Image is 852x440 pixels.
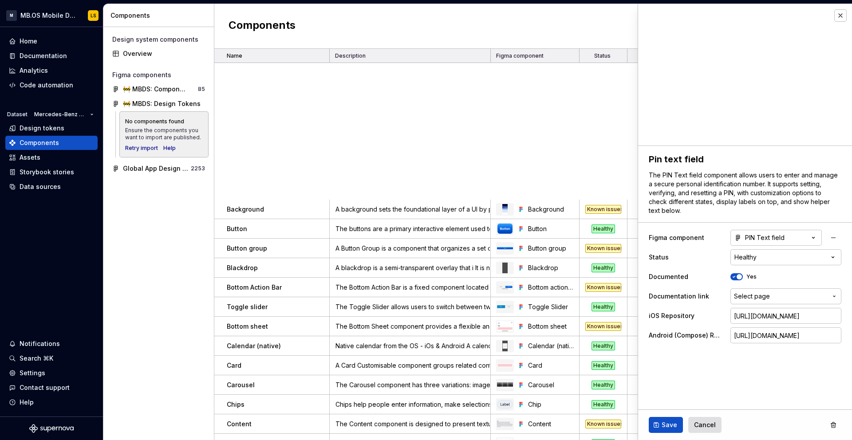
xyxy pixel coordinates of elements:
[5,351,98,365] button: Search ⌘K
[123,99,201,108] div: 🚧 MBDS: Design Tokens
[649,272,688,281] label: Documented
[528,342,574,350] div: Calendar (native)
[20,168,74,177] div: Storybook stories
[330,381,490,389] div: The Carousel component has three variations: image-only cards, image cards with a container below...
[163,145,176,152] a: Help
[585,205,621,214] div: Known issues
[592,400,615,409] div: Healthy
[125,127,203,141] div: Ensure the components you want to import are published.
[649,331,720,340] label: Android (Compose) Repo
[330,283,490,292] div: The Bottom Action Bar is a fixed component located at the bottom of the screen, designed to provi...
[330,302,490,311] div: The Toggle Slider allows users to switch between two states displayed with labels. Unlike standar...
[585,322,621,331] div: Known issues
[647,151,840,167] textarea: Pin text field
[746,273,757,280] label: Yes
[227,52,242,59] p: Name
[227,283,282,292] p: Bottom Action Bar
[497,400,513,409] img: Chip
[585,244,621,253] div: Known issues
[330,420,490,428] div: The Content component is designed to present textual information in a structured way. It consists...
[497,321,513,331] img: Bottom sheet
[110,11,210,20] div: Components
[20,339,60,348] div: Notifications
[496,52,544,59] p: Figma component
[227,342,281,350] p: Calendar (native)
[330,224,490,233] div: The buttons are a primary interactive element used to trigger actions within the screen. It is ty...
[109,82,209,96] a: 🚧 MBDS: Components85
[730,308,841,324] input: https://
[123,85,189,94] div: 🚧 MBDS: Components
[330,205,490,214] div: A background sets the foundational layer of a UI by providing a visual backdrop that enhances rea...
[191,165,205,172] div: 2253
[730,327,841,343] input: https://
[123,49,205,58] div: Overview
[330,400,490,409] div: Chips help people enter information, make selections, filter content, or trigger actions. They're...
[5,366,98,380] a: Settings
[330,322,490,331] div: The Bottom Sheet component provides a flexible and interactive space for displaying contextual in...
[592,381,615,389] div: Healthy
[20,182,61,191] div: Data sources
[528,205,574,214] div: Background
[227,361,241,370] p: Card
[497,382,513,387] img: Carousel
[227,302,268,311] p: Toggle slider
[29,424,74,433] svg: Supernova Logo
[109,97,209,111] a: 🚧 MBDS: Design Tokens
[592,224,615,233] div: Healthy
[112,35,205,44] div: Design system components
[34,111,87,118] span: Mercedes-Benz 2.0
[649,417,683,433] button: Save
[497,247,513,249] img: Button group
[649,311,694,320] label: iOS Repository
[330,361,490,370] div: A Card Customisable component groups related content and actions in a contained layout, providing...
[688,417,722,433] button: Cancel
[227,322,268,331] p: Bottom sheet
[528,302,574,311] div: Toggle Slider
[497,305,513,308] img: Toggle Slider
[5,150,98,165] a: Assets
[585,283,621,292] div: Known issues
[20,66,48,75] div: Analytics
[5,136,98,150] a: Components
[20,369,45,377] div: Settings
[502,263,507,273] img: Blackdrop
[112,71,205,79] div: Figma components
[330,244,490,253] div: A Button Group is a component that organizes a set of related buttons, typically offering users a...
[2,6,101,25] button: MMB.OS Mobile Design SystemLS
[198,86,205,93] div: 85
[330,263,490,272] div: A blackdrop is a semi-transparent overlay that i It is not used as a standalone component (it’s p...
[5,121,98,135] a: Design tokens
[592,302,615,311] div: Healthy
[592,361,615,370] div: Healthy
[734,292,770,301] span: Select page
[528,283,574,292] div: Bottom action bar
[330,342,490,350] div: Native calendar from the OS - iOs & Android A calendar component is a for viewing and selecting d...
[528,263,574,272] div: Blackdrop
[335,52,366,59] p: Description
[5,63,98,78] a: Analytics
[647,169,840,217] textarea: The PIN Text field component allows users to enter and manage a secure personal identification nu...
[592,342,615,350] div: Healthy
[649,233,704,242] label: Figma component
[229,18,296,34] h2: Components
[528,400,574,409] div: Chip
[30,108,98,121] button: Mercedes-Benz 2.0
[528,244,574,253] div: Button group
[109,161,209,176] a: Global App Design System 1.12253
[638,4,852,146] iframe: figma-embed
[5,381,98,395] button: Contact support
[594,52,611,59] p: Status
[528,361,574,370] div: Card
[125,145,158,152] button: Retry import
[592,263,615,272] div: Healthy
[734,233,785,242] div: PIN Text field
[502,204,507,215] img: Background
[585,420,621,428] div: Known issues
[528,420,574,428] div: Content
[528,322,574,331] div: Bottom sheet
[497,420,513,428] img: Content
[20,81,73,90] div: Code automation
[730,288,841,304] button: Select page
[730,230,822,246] button: PIN Text field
